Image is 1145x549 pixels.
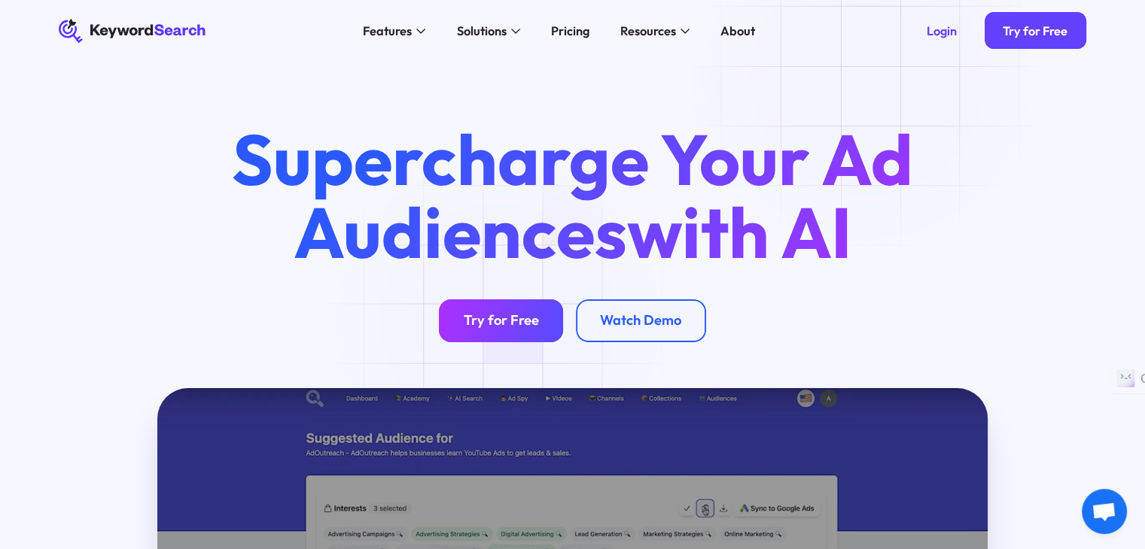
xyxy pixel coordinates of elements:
div: Login [927,23,957,38]
a: Open chat [1082,489,1127,534]
div: Pricing [551,22,589,41]
div: About [720,22,755,41]
div: Solutions [456,22,506,41]
div: Try for Free [1003,23,1067,38]
span: with AI [627,187,852,276]
div: Resources [620,22,675,41]
a: Login [908,12,975,49]
div: Features [363,22,412,41]
a: Try for Free [439,299,563,342]
a: Pricing [541,19,598,44]
a: Try for Free [985,12,1086,49]
a: About [711,19,764,44]
div: Watch Demo [600,312,681,329]
h1: Supercharge Your Ad Audiences [203,123,941,268]
div: Try for Free [464,312,539,329]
